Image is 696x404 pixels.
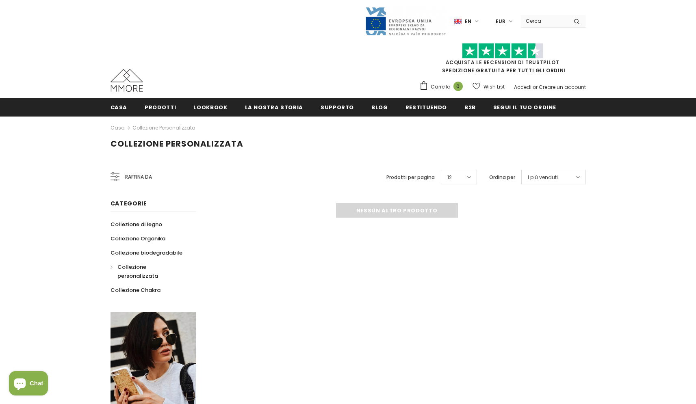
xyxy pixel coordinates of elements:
[528,173,558,181] span: I più venduti
[386,173,435,181] label: Prodotti per pagina
[365,17,446,24] a: Javni Razpis
[464,98,476,116] a: B2B
[132,124,195,131] a: Collezione personalizzata
[111,98,128,116] a: Casa
[473,80,505,94] a: Wish List
[484,83,505,91] span: Wish List
[145,98,176,116] a: Prodotti
[125,173,152,181] span: Raffina da
[111,220,162,228] span: Collezione di legno
[193,104,227,111] span: Lookbook
[464,104,476,111] span: B2B
[514,84,531,91] a: Accedi
[365,6,446,36] img: Javni Razpis
[533,84,538,91] span: or
[145,104,176,111] span: Prodotti
[245,98,303,116] a: La nostra storia
[111,199,147,207] span: Categorie
[7,371,50,398] inbox-online-store-chat: Shopify online store chat
[419,47,586,74] span: SPEDIZIONE GRATUITA PER TUTTI GLI ORDINI
[493,104,556,111] span: Segui il tuo ordine
[462,43,543,59] img: Fidati di Pilot Stars
[111,283,160,297] a: Collezione Chakra
[405,98,447,116] a: Restituendo
[454,18,462,25] img: i-lang-1.png
[371,104,388,111] span: Blog
[496,17,505,26] span: EUR
[111,217,162,231] a: Collezione di legno
[447,173,452,181] span: 12
[493,98,556,116] a: Segui il tuo ordine
[193,98,227,116] a: Lookbook
[489,173,515,181] label: Ordina per
[321,104,354,111] span: supporto
[446,59,559,66] a: Acquista le recensioni di TrustPilot
[111,138,243,149] span: Collezione personalizzata
[111,286,160,294] span: Collezione Chakra
[111,231,165,246] a: Collezione Organika
[111,260,187,283] a: Collezione personalizzata
[521,15,568,27] input: Search Site
[111,104,128,111] span: Casa
[321,98,354,116] a: supporto
[431,83,450,91] span: Carrello
[539,84,586,91] a: Creare un account
[111,235,165,242] span: Collezione Organika
[245,104,303,111] span: La nostra storia
[371,98,388,116] a: Blog
[453,82,463,91] span: 0
[111,123,125,133] a: Casa
[117,263,158,280] span: Collezione personalizzata
[111,69,143,92] img: Casi MMORE
[419,81,467,93] a: Carrello 0
[465,17,471,26] span: en
[405,104,447,111] span: Restituendo
[111,249,182,257] span: Collezione biodegradabile
[111,246,182,260] a: Collezione biodegradabile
